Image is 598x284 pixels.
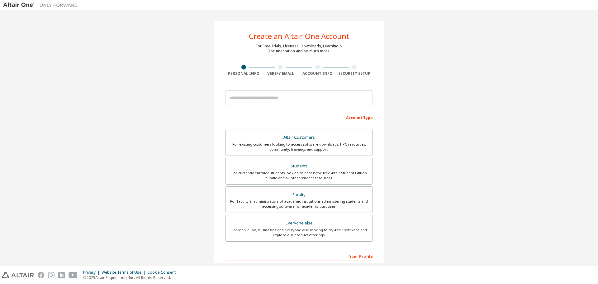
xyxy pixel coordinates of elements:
div: Account Type [225,112,373,122]
img: Altair One [3,2,81,8]
div: For existing customers looking to access software downloads, HPC resources, community, trainings ... [229,142,369,152]
div: Verify Email [262,71,299,76]
img: facebook.svg [38,272,44,278]
div: Faculty [229,190,369,199]
div: Security Setup [336,71,373,76]
img: youtube.svg [69,272,78,278]
div: Cookie Consent [147,270,179,275]
img: altair_logo.svg [2,272,34,278]
div: Account Info [299,71,336,76]
div: Create an Altair One Account [249,32,349,40]
div: For faculty & administrators of academic institutions administering students and accessing softwa... [229,199,369,209]
div: Everyone else [229,219,369,228]
div: For currently enrolled students looking to access the free Altair Student Edition bundle and all ... [229,171,369,181]
div: Altair Customers [229,133,369,142]
p: © 2025 Altair Engineering, Inc. All Rights Reserved. [83,275,179,280]
div: For Free Trials, Licenses, Downloads, Learning & Documentation and so much more. [256,44,342,54]
div: Privacy [83,270,102,275]
div: Your Profile [225,251,373,261]
div: Website Terms of Use [102,270,147,275]
img: linkedin.svg [58,272,65,278]
div: Personal Info [225,71,262,76]
div: For individuals, businesses and everyone else looking to try Altair software and explore our prod... [229,228,369,238]
img: instagram.svg [48,272,55,278]
div: Students [229,162,369,171]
